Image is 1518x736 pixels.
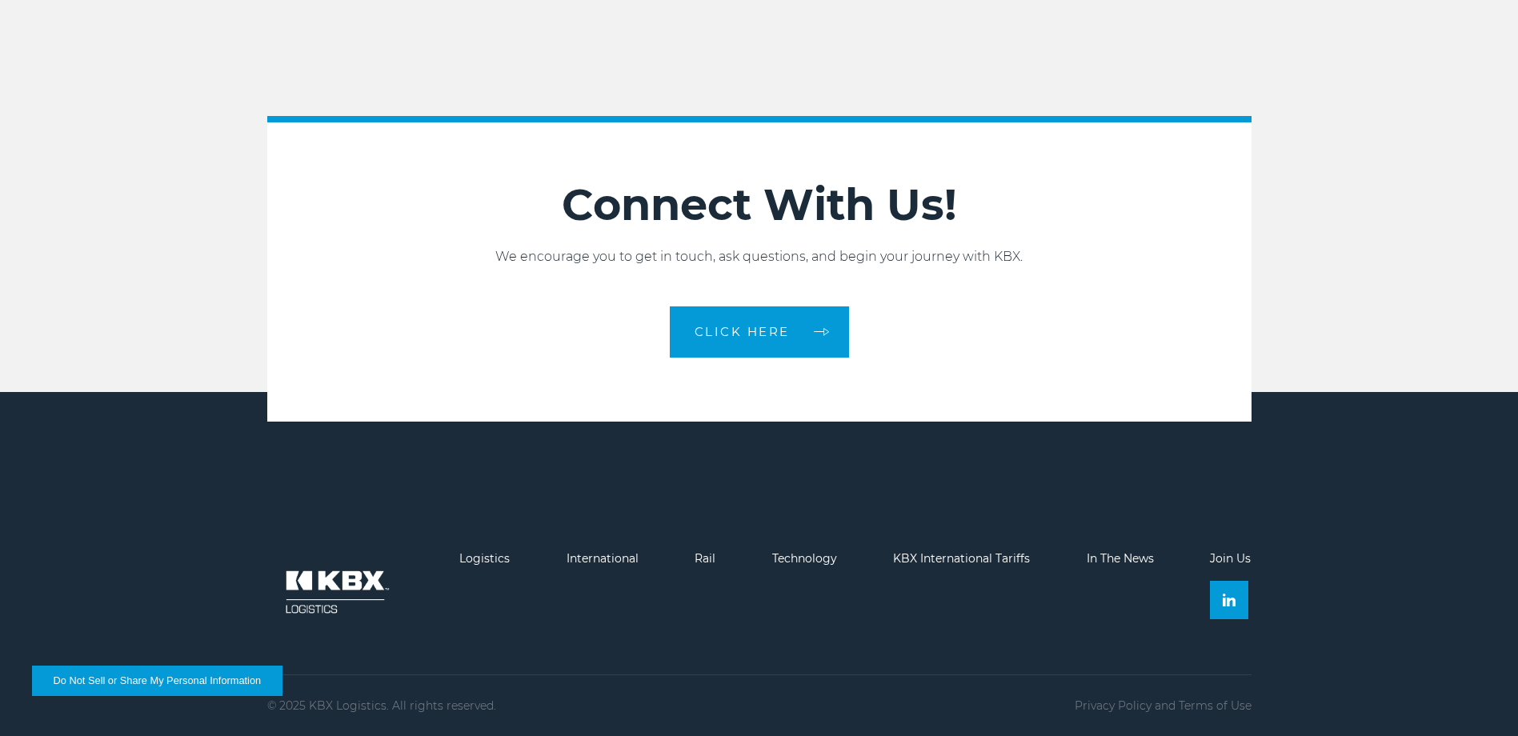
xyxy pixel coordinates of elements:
a: Technology [772,551,837,566]
span: CLICK HERE [695,326,790,338]
p: We encourage you to get in touch, ask questions, and begin your journey with KBX. [267,247,1252,266]
h2: Connect With Us! [267,178,1252,231]
a: Terms of Use [1179,698,1252,713]
a: In The News [1087,551,1154,566]
a: Logistics [459,551,510,566]
button: Do Not Sell or Share My Personal Information [32,666,282,696]
span: and [1155,698,1176,713]
a: International [567,551,639,566]
a: KBX International Tariffs [893,551,1030,566]
a: Join Us [1210,551,1251,566]
a: CLICK HERE arrow arrow [670,306,849,358]
img: Linkedin [1223,594,1236,606]
a: Privacy Policy [1075,698,1152,713]
img: kbx logo [267,552,403,632]
a: Rail [695,551,715,566]
p: © 2025 KBX Logistics. All rights reserved. [267,699,496,712]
